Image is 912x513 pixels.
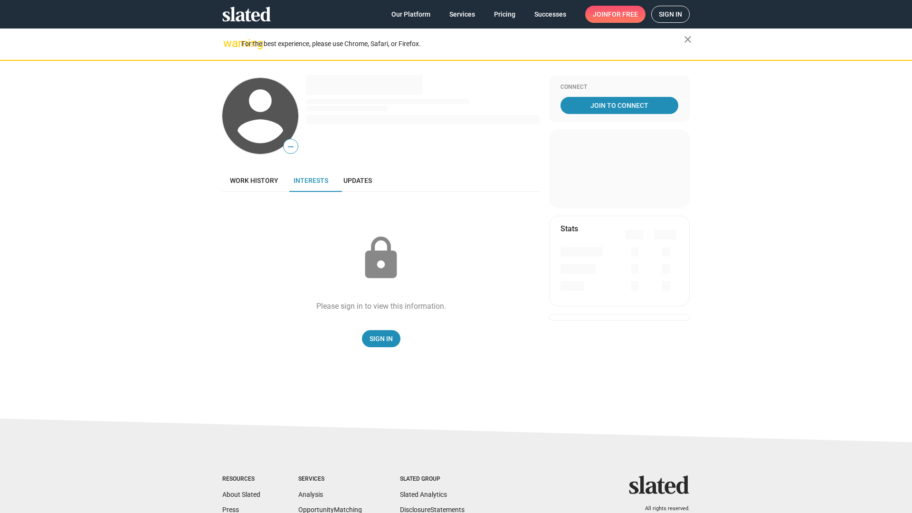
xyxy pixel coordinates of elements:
[651,6,690,23] a: Sign in
[400,491,447,498] a: Slated Analytics
[316,301,446,311] div: Please sign in to view this information.
[494,6,515,23] span: Pricing
[560,97,678,114] a: Join To Connect
[562,97,676,114] span: Join To Connect
[343,177,372,184] span: Updates
[585,6,646,23] a: Joinfor free
[294,177,328,184] span: Interests
[357,235,405,282] mat-icon: lock
[659,6,682,22] span: Sign in
[241,38,684,50] div: For the best experience, please use Chrome, Safari, or Firefox.
[486,6,523,23] a: Pricing
[222,475,260,483] div: Resources
[560,84,678,91] div: Connect
[298,475,362,483] div: Services
[442,6,483,23] a: Services
[527,6,574,23] a: Successes
[230,177,278,184] span: Work history
[336,169,380,192] a: Updates
[286,169,336,192] a: Interests
[284,141,298,153] span: —
[362,330,400,347] a: Sign In
[682,34,693,45] mat-icon: close
[370,330,393,347] span: Sign In
[391,6,430,23] span: Our Platform
[593,6,638,23] span: Join
[400,475,465,483] div: Slated Group
[223,38,235,49] mat-icon: warning
[222,491,260,498] a: About Slated
[534,6,566,23] span: Successes
[384,6,438,23] a: Our Platform
[560,224,578,234] mat-card-title: Stats
[608,6,638,23] span: for free
[298,491,323,498] a: Analysis
[222,169,286,192] a: Work history
[449,6,475,23] span: Services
